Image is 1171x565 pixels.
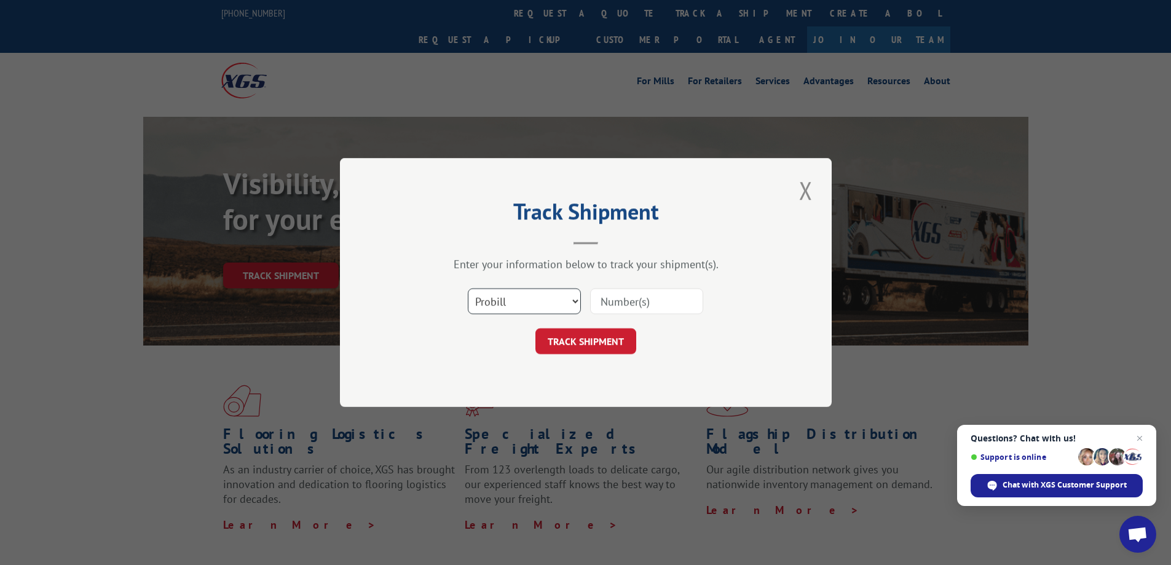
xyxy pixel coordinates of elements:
[1119,516,1156,553] a: Open chat
[971,474,1143,497] span: Chat with XGS Customer Support
[971,433,1143,443] span: Questions? Chat with us!
[1003,480,1127,491] span: Chat with XGS Customer Support
[971,452,1074,462] span: Support is online
[401,257,770,271] div: Enter your information below to track your shipment(s).
[535,328,636,354] button: TRACK SHIPMENT
[795,173,816,207] button: Close modal
[590,288,703,314] input: Number(s)
[401,203,770,226] h2: Track Shipment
